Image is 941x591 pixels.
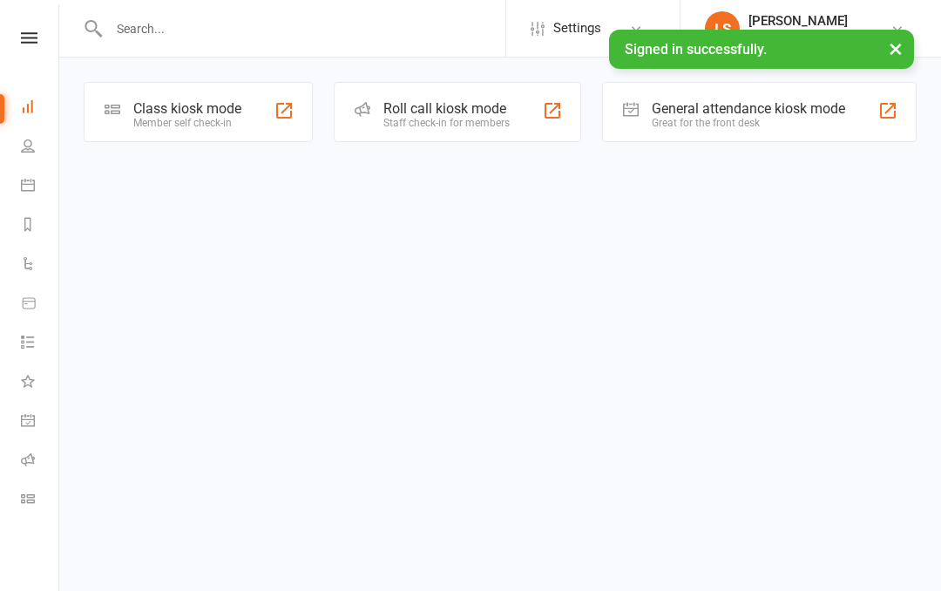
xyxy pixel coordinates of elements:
[133,100,241,117] div: Class kiosk mode
[553,9,601,48] span: Settings
[625,41,767,58] span: Signed in successfully.
[383,117,510,129] div: Staff check-in for members
[383,100,510,117] div: Roll call kiosk mode
[21,128,60,167] a: People
[748,13,848,29] div: [PERSON_NAME]
[21,442,60,481] a: Roll call kiosk mode
[748,29,848,44] div: Bellingen Fitness
[104,17,505,41] input: Search...
[21,167,60,207] a: Calendar
[21,89,60,128] a: Dashboard
[21,363,60,403] a: What's New
[880,30,911,67] button: ×
[21,403,60,442] a: General attendance kiosk mode
[652,117,845,129] div: Great for the front desk
[652,100,845,117] div: General attendance kiosk mode
[21,285,60,324] a: Product Sales
[133,117,241,129] div: Member self check-in
[21,481,60,520] a: Class kiosk mode
[21,207,60,246] a: Reports
[705,11,740,46] div: LS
